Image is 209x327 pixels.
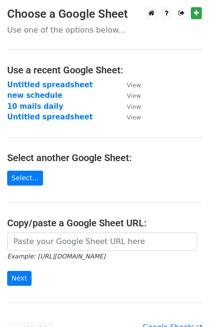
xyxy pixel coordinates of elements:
[7,217,202,229] h4: Copy/paste a Google Sheet URL:
[127,114,141,121] small: View
[7,102,63,111] a: 10 mails daily
[7,113,93,121] a: Untitled spreadsheet
[7,7,202,21] h3: Choose a Google Sheet
[161,281,209,327] iframe: Chat Widget
[7,81,93,89] a: Untitled spreadsheet
[7,25,202,35] p: Use one of the options below...
[127,103,141,110] small: View
[7,64,202,76] h4: Use a recent Google Sheet:
[117,113,141,121] a: View
[117,102,141,111] a: View
[127,82,141,89] small: View
[7,253,105,260] small: Example: [URL][DOMAIN_NAME]
[127,92,141,99] small: View
[7,271,32,286] input: Next
[7,91,62,100] a: new schedule
[7,152,202,163] h4: Select another Google Sheet:
[7,233,197,251] input: Paste your Google Sheet URL here
[117,91,141,100] a: View
[7,171,43,186] a: Select...
[117,81,141,89] a: View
